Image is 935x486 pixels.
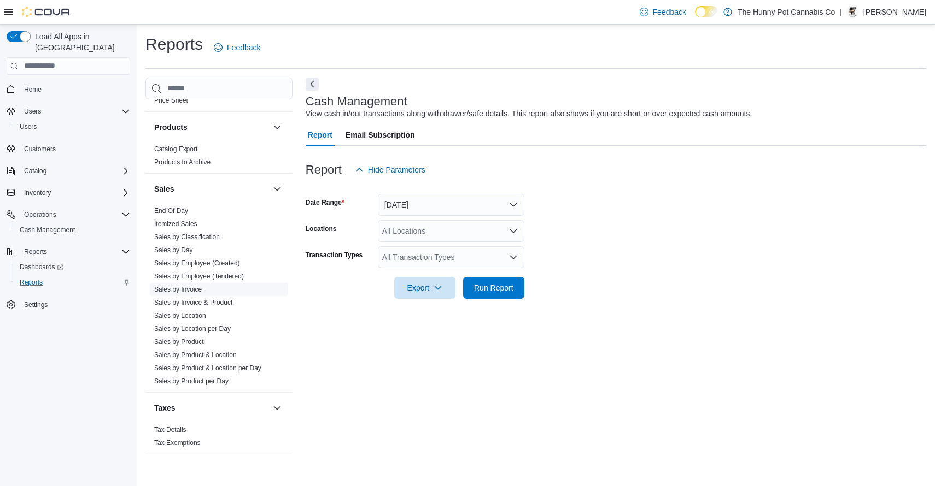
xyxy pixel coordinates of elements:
[154,233,220,241] span: Sales by Classification
[24,167,46,175] span: Catalog
[695,6,718,17] input: Dark Mode
[2,81,135,97] button: Home
[509,227,518,235] button: Open list of options
[20,208,130,221] span: Operations
[154,402,268,413] button: Taxes
[154,426,186,434] a: Tax Details
[350,159,430,181] button: Hide Parameters
[154,299,232,306] a: Sales by Invoice & Product
[24,247,47,256] span: Reports
[154,220,197,228] a: Itemized Sales
[154,246,193,254] span: Sales by Day
[653,7,686,17] span: Feedback
[154,324,231,333] span: Sales by Location per Day
[154,207,188,215] a: End Of Day
[306,163,342,176] h3: Report
[346,124,415,146] span: Email Subscription
[15,120,130,133] span: Users
[7,77,130,341] nav: Complex example
[154,145,197,153] a: Catalog Export
[145,33,203,55] h1: Reports
[863,5,926,19] p: [PERSON_NAME]
[209,37,265,58] a: Feedback
[20,83,46,96] a: Home
[154,272,244,281] span: Sales by Employee (Tendered)
[20,164,130,177] span: Catalog
[145,94,293,111] div: Pricing
[227,42,260,53] span: Feedback
[463,277,524,299] button: Run Report
[20,208,61,221] button: Operations
[11,259,135,275] a: Dashboards
[24,210,56,219] span: Operations
[24,300,48,309] span: Settings
[24,188,51,197] span: Inventory
[2,163,135,179] button: Catalog
[306,251,363,259] label: Transaction Types
[145,143,293,173] div: Products
[154,158,211,166] a: Products to Archive
[394,277,455,299] button: Export
[154,145,197,153] span: Catalog Export
[378,194,524,216] button: [DATE]
[20,142,130,156] span: Customers
[20,82,130,96] span: Home
[154,377,229,386] span: Sales by Product per Day
[15,120,41,133] a: Users
[20,226,75,234] span: Cash Management
[2,244,135,259] button: Reports
[154,285,202,294] span: Sales by Invoice
[154,337,204,346] span: Sales by Product
[846,5,859,19] div: Jonathan Estrella
[154,364,261,372] span: Sales by Product & Location per Day
[24,107,41,116] span: Users
[15,223,130,236] span: Cash Management
[20,245,51,258] button: Reports
[154,298,232,307] span: Sales by Invoice & Product
[271,401,284,414] button: Taxes
[154,158,211,167] span: Products to Archive
[154,246,193,254] a: Sales by Day
[154,312,206,319] a: Sales by Location
[154,122,268,133] button: Products
[22,7,71,17] img: Cova
[154,259,240,268] span: Sales by Employee (Created)
[401,277,449,299] span: Export
[368,164,425,175] span: Hide Parameters
[20,143,60,156] a: Customers
[738,5,835,19] p: The Hunny Pot Cannabis Co
[308,124,332,146] span: Report
[154,425,186,434] span: Tax Details
[154,351,237,359] a: Sales by Product & Location
[306,95,407,108] h3: Cash Management
[154,183,174,194] h3: Sales
[154,351,237,359] span: Sales by Product & Location
[154,233,220,241] a: Sales by Classification
[635,1,691,23] a: Feedback
[20,122,37,131] span: Users
[24,85,42,94] span: Home
[15,260,68,274] a: Dashboards
[31,31,130,53] span: Load All Apps in [GEOGRAPHIC_DATA]
[20,278,43,287] span: Reports
[306,224,337,233] label: Locations
[154,272,244,280] a: Sales by Employee (Tendered)
[154,97,188,104] a: Price Sheet
[271,182,284,195] button: Sales
[15,260,130,274] span: Dashboards
[2,185,135,200] button: Inventory
[145,423,293,454] div: Taxes
[20,105,130,118] span: Users
[20,105,45,118] button: Users
[154,438,201,447] span: Tax Exemptions
[154,402,176,413] h3: Taxes
[306,78,319,91] button: Next
[20,164,51,177] button: Catalog
[154,377,229,385] a: Sales by Product per Day
[20,263,63,271] span: Dashboards
[509,253,518,262] button: Open list of options
[154,364,261,372] a: Sales by Product & Location per Day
